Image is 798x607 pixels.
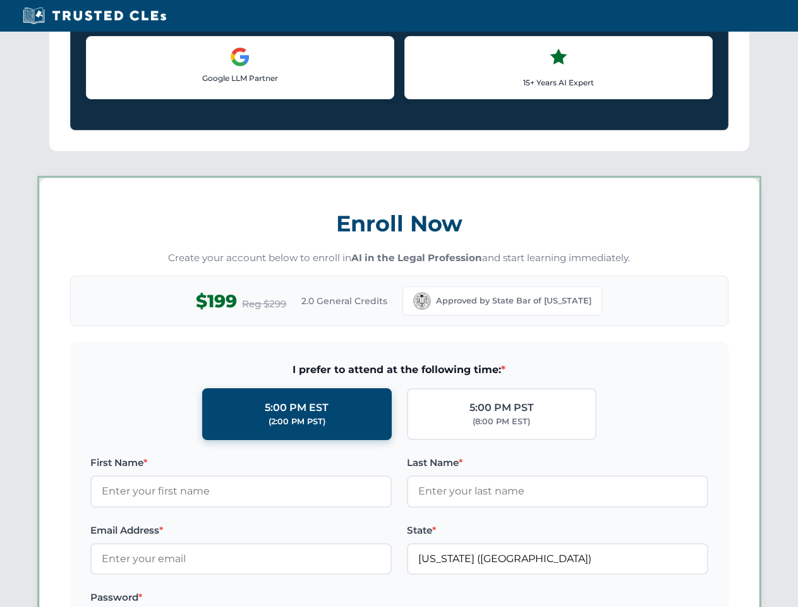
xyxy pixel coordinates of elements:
div: (2:00 PM PST) [269,415,325,428]
input: California (CA) [407,543,708,575]
input: Enter your last name [407,475,708,507]
span: 2.0 General Credits [301,294,387,308]
input: Enter your first name [90,475,392,507]
p: Create your account below to enroll in and start learning immediately. [70,251,728,266]
div: 5:00 PM EST [265,400,329,416]
span: $199 [196,287,237,316]
label: First Name [90,455,392,470]
span: Approved by State Bar of [US_STATE] [436,295,591,307]
input: Enter your email [90,543,392,575]
div: (8:00 PM EST) [473,415,530,428]
label: Email Address [90,523,392,538]
span: Reg $299 [242,297,286,312]
img: Trusted CLEs [19,6,170,25]
strong: AI in the Legal Profession [351,252,482,264]
span: I prefer to attend at the following time: [90,362,708,378]
p: Google LLM Partner [97,72,384,84]
div: 5:00 PM PST [469,400,534,416]
label: State [407,523,708,538]
img: California Bar [413,292,431,310]
img: Google [230,47,250,67]
label: Password [90,590,392,605]
h3: Enroll Now [70,204,728,243]
label: Last Name [407,455,708,470]
p: 15+ Years AI Expert [415,77,702,89]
